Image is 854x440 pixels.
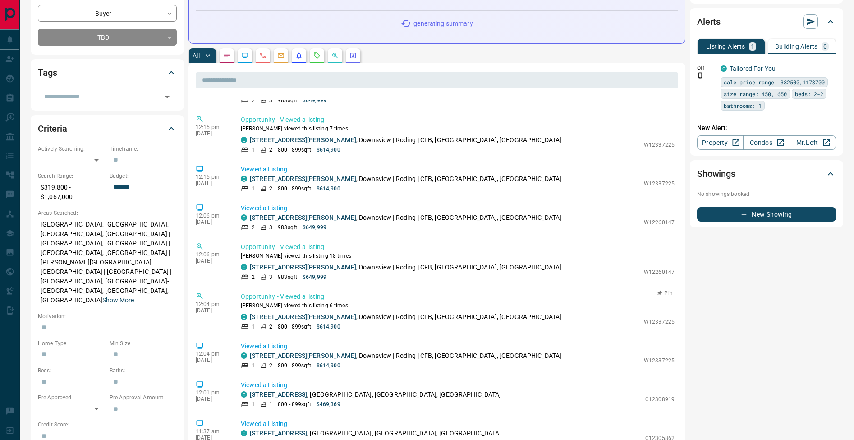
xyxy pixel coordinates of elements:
[161,91,174,103] button: Open
[252,96,255,104] p: 2
[644,218,675,227] p: W12260147
[269,400,272,408] p: 1
[250,136,356,144] a: [STREET_ADDRESS][PERSON_NAME]
[196,213,227,219] p: 12:06 pm
[278,146,311,154] p: 800 - 899 sqft
[269,323,272,331] p: 2
[110,172,177,180] p: Budget:
[269,273,272,281] p: 3
[196,180,227,186] p: [DATE]
[697,163,836,185] div: Showings
[413,19,473,28] p: generating summary
[196,124,227,130] p: 12:15 pm
[196,219,227,225] p: [DATE]
[38,5,177,22] div: Buyer
[790,135,836,150] a: Mr.Loft
[317,400,340,408] p: $469,369
[241,165,675,174] p: Viewed a Listing
[349,52,357,59] svg: Agent Actions
[241,419,675,429] p: Viewed a Listing
[250,313,356,320] a: [STREET_ADDRESS][PERSON_NAME]
[38,172,105,180] p: Search Range:
[724,78,825,87] span: sale price range: 382500,1173700
[278,185,311,193] p: 800 - 899 sqft
[278,400,311,408] p: 800 - 899 sqft
[193,52,200,59] p: All
[250,214,356,221] a: [STREET_ADDRESS][PERSON_NAME]
[38,394,105,402] p: Pre-Approved:
[196,351,227,357] p: 12:04 pm
[795,89,823,98] span: beds: 2-2
[697,167,735,181] h2: Showings
[303,96,326,104] p: $649,999
[317,361,340,370] p: $614,900
[724,101,762,110] span: bathrooms: 1
[269,185,272,193] p: 2
[252,400,255,408] p: 1
[278,96,297,104] p: 983 sqft
[241,430,247,436] div: condos.ca
[252,185,255,193] p: 1
[250,264,356,271] a: [STREET_ADDRESS][PERSON_NAME]
[38,62,177,83] div: Tags
[241,342,675,351] p: Viewed a Listing
[252,361,255,370] p: 1
[697,11,836,32] div: Alerts
[241,252,675,260] p: [PERSON_NAME] viewed this listing 18 times
[196,301,227,307] p: 12:04 pm
[241,125,675,133] p: [PERSON_NAME] viewed this listing 7 times
[252,146,255,154] p: 1
[241,242,675,252] p: Opportunity - Viewed a listing
[269,361,272,370] p: 2
[110,366,177,375] p: Baths:
[110,145,177,153] p: Timeframe:
[110,394,177,402] p: Pre-Approval Amount:
[751,43,754,50] p: 1
[644,268,675,276] p: W12260147
[38,217,177,308] p: [GEOGRAPHIC_DATA], [GEOGRAPHIC_DATA], [GEOGRAPHIC_DATA], [GEOGRAPHIC_DATA] | [GEOGRAPHIC_DATA], [...
[743,135,790,150] a: Condos
[241,176,247,182] div: condos.ca
[250,352,356,359] a: [STREET_ADDRESS][PERSON_NAME]
[196,428,227,435] p: 11:37 am
[223,52,230,59] svg: Notes
[196,130,227,137] p: [DATE]
[38,421,177,429] p: Credit Score:
[252,323,255,331] p: 1
[250,312,561,322] p: , Downsview | Roding | CFB, [GEOGRAPHIC_DATA], [GEOGRAPHIC_DATA]
[317,185,340,193] p: $614,900
[697,64,715,72] p: Off
[250,174,561,184] p: , Downsview | Roding | CFB, [GEOGRAPHIC_DATA], [GEOGRAPHIC_DATA]
[269,96,272,104] p: 3
[697,72,703,79] svg: Push Notification Only
[697,135,744,150] a: Property
[250,429,501,438] p: , [GEOGRAPHIC_DATA], [GEOGRAPHIC_DATA], [GEOGRAPHIC_DATA]
[644,318,675,326] p: W12337225
[775,43,818,50] p: Building Alerts
[278,273,297,281] p: 983 sqft
[303,223,326,232] p: $649,999
[278,323,311,331] p: 800 - 899 sqft
[644,141,675,149] p: W12337225
[110,339,177,347] p: Min Size:
[697,123,836,133] p: New Alert:
[721,65,727,72] div: condos.ca
[196,251,227,258] p: 12:06 pm
[645,395,675,403] p: C12308919
[241,314,247,320] div: condos.ca
[196,258,227,264] p: [DATE]
[241,137,247,143] div: condos.ca
[269,146,272,154] p: 2
[38,118,177,139] div: Criteria
[38,180,105,204] p: $319,800 - $1,067,000
[241,391,247,398] div: condos.ca
[252,273,255,281] p: 2
[259,52,266,59] svg: Calls
[241,301,675,310] p: [PERSON_NAME] viewed this listing 6 times
[644,357,675,365] p: W12337225
[241,292,675,301] p: Opportunity - Viewed a listing
[250,263,561,272] p: , Downsview | Roding | CFB, [GEOGRAPHIC_DATA], [GEOGRAPHIC_DATA]
[277,52,285,59] svg: Emails
[303,273,326,281] p: $649,999
[269,223,272,232] p: 3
